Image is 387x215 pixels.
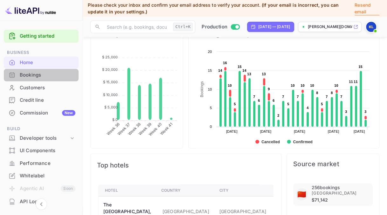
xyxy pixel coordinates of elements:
[4,107,79,119] a: CommissionNew
[200,81,204,97] text: Bookings
[4,170,79,182] a: Whitelabel
[103,92,118,97] tspan: $ 10,000
[4,82,79,93] a: Customers
[238,65,242,69] text: 15
[4,49,79,56] span: Business
[262,72,266,76] text: 13
[4,82,79,94] div: Customers
[4,145,79,157] div: UI Components
[112,117,118,122] tspan: $ 0
[355,2,379,15] p: Resend email
[102,55,118,59] tspan: $ 25,000
[36,198,47,210] button: Collapse navigation
[210,106,212,110] text: 5
[328,130,339,133] text: [DATE]
[364,110,366,114] text: 3
[296,188,308,200] div: China
[156,185,214,196] th: Country
[214,185,271,196] th: City
[223,61,227,65] text: 16
[294,130,305,133] text: [DATE]
[258,99,260,102] text: 6
[291,84,295,87] text: 10
[340,95,342,99] text: 7
[4,125,79,132] span: Build
[258,24,290,30] div: [DATE] — [DATE]
[102,67,118,72] tspan: $ 20,000
[99,185,156,196] th: Hotel
[326,95,328,99] text: 7
[260,130,272,133] text: [DATE]
[4,107,79,119] div: CommissionNew
[271,185,296,196] th: Count
[4,56,79,69] div: Home
[4,56,79,68] a: Home
[253,95,255,99] text: 7
[4,94,79,106] a: Credit line
[242,69,246,72] text: 14
[334,84,338,87] text: 10
[20,147,75,154] div: UI Components
[293,160,373,168] span: Source market
[310,84,314,87] text: 10
[116,122,131,136] tspan: Week 37
[354,80,358,84] text: 11
[20,172,75,180] div: Whitelabel
[297,95,299,99] text: 7
[4,69,79,81] a: Bookings
[4,196,79,207] a: API Logs
[366,22,376,32] img: ken liu
[273,99,274,102] text: 6
[88,2,260,8] span: Please check your inbox and confirm your email address to verify your account.
[287,102,289,106] text: 5
[208,87,212,91] text: 10
[202,23,227,31] span: Production
[268,87,270,91] text: 9
[173,23,193,31] div: Ctrl+K
[20,97,75,104] div: Credit line
[20,160,75,167] div: Performance
[234,102,236,106] text: 5
[301,84,305,87] text: 10
[103,80,118,84] tspan: $ 15,000
[20,71,75,79] div: Bookings
[228,84,232,87] text: 10
[20,84,75,92] div: Customers
[358,65,363,69] text: 15
[103,20,170,33] input: Search (e.g. bookings, documentation)
[20,109,75,117] div: Commission
[4,145,79,156] a: UI Components
[148,122,163,137] tspan: Week 40
[218,69,222,72] text: 14
[282,95,284,99] text: 7
[277,114,279,117] text: 2
[62,110,75,116] div: New
[5,5,56,15] img: LiteAPI logo
[97,160,275,170] span: Top hotels
[20,135,69,142] div: Developer tools
[307,106,309,110] text: 4
[4,133,79,144] div: Developer tools
[312,185,340,190] p: 256 bookings
[4,157,79,170] div: Performance
[104,105,118,109] tspan: $ 5,000
[354,130,365,133] text: [DATE]
[127,122,142,136] tspan: Week 38
[247,72,251,76] text: 13
[226,130,238,133] text: [DATE]
[199,23,242,31] div: Switch to Sandbox mode
[210,125,212,129] text: 0
[261,140,280,144] text: Cancelled
[331,91,333,95] text: 8
[4,196,79,208] div: API Logs
[4,170,79,182] div: Whitelabel
[297,187,306,202] span: United States
[20,198,75,205] div: API Logs
[20,59,75,66] div: Home
[20,33,75,40] a: Getting started
[312,190,357,196] span: [GEOGRAPHIC_DATA]
[159,122,173,136] tspan: Week 41
[316,91,318,95] text: 8
[208,50,212,54] text: 20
